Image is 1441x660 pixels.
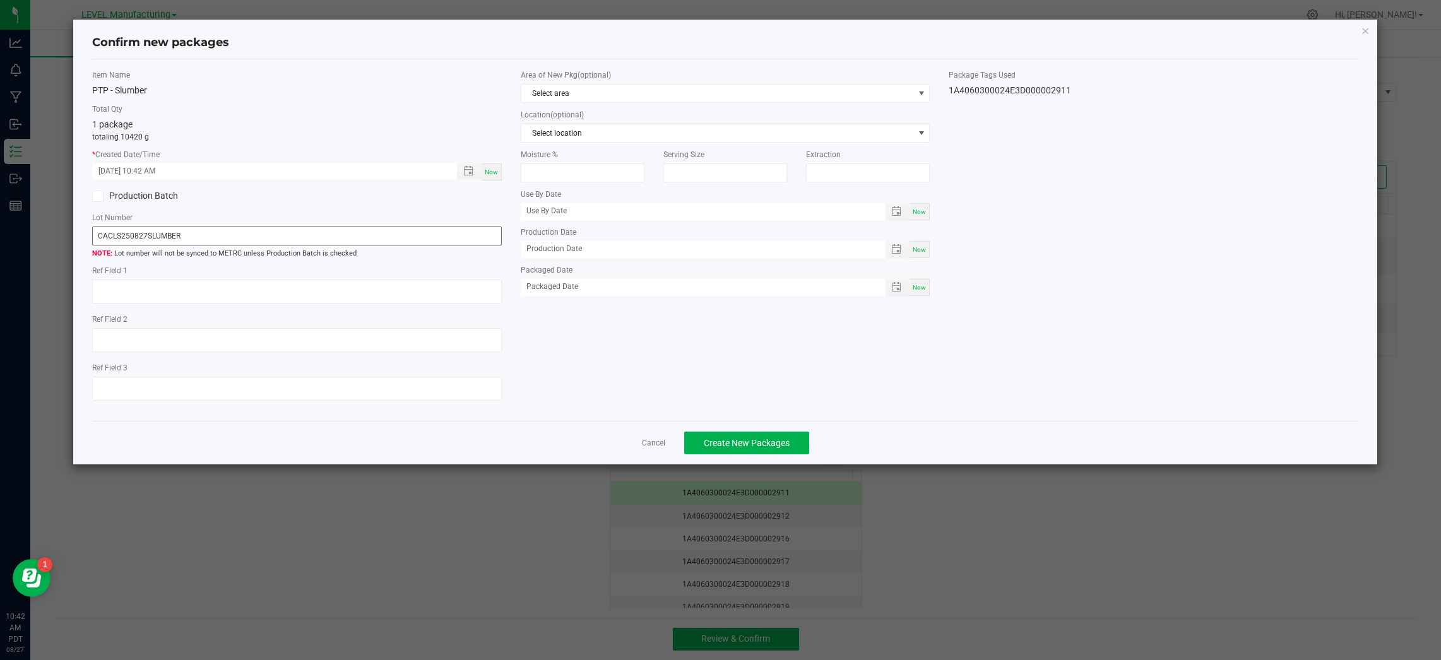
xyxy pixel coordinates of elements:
label: Item Name [92,69,502,81]
label: Production Batch [92,189,287,203]
span: Create New Packages [704,438,790,448]
span: Toggle popup [457,163,482,179]
div: 1A4060300024E3D000002911 [949,84,1358,97]
iframe: Resource center unread badge [37,557,52,572]
label: Lot Number [92,212,502,223]
input: Production Date [521,241,872,257]
label: Ref Field 1 [92,265,502,276]
span: Select location [521,124,914,142]
label: Area of New Pkg [521,69,930,81]
h4: Confirm new packages [92,35,1358,51]
input: Use By Date [521,203,872,219]
label: Package Tags Used [949,69,1358,81]
span: Now [913,208,926,215]
span: Now [913,246,926,253]
span: (optional) [550,110,584,119]
input: Created Datetime [92,163,444,179]
label: Packaged Date [521,264,930,276]
span: Toggle popup [886,279,910,296]
label: Ref Field 2 [92,314,502,325]
span: Now [485,168,498,175]
span: (optional) [578,71,611,80]
label: Moisture % [521,149,644,160]
label: Use By Date [521,189,930,200]
span: Lot number will not be synced to METRC unless Production Batch is checked [92,249,502,259]
label: Extraction [806,149,930,160]
iframe: Resource center [13,559,50,597]
span: 1 package [92,119,133,129]
span: Toggle popup [886,203,910,220]
span: Toggle popup [886,241,910,258]
input: Packaged Date [521,279,872,295]
label: Total Qty [92,103,502,115]
label: Serving Size [663,149,787,160]
label: Location [521,109,930,121]
label: Ref Field 3 [92,362,502,374]
button: Create New Packages [684,432,809,454]
label: Production Date [521,227,930,238]
label: Created Date/Time [92,149,502,160]
span: Now [913,284,926,291]
div: PTP - Slumber [92,84,502,97]
p: totaling 10420 g [92,131,502,143]
span: Select area [521,85,914,102]
a: Cancel [642,438,665,449]
span: NO DATA FOUND [521,124,930,143]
